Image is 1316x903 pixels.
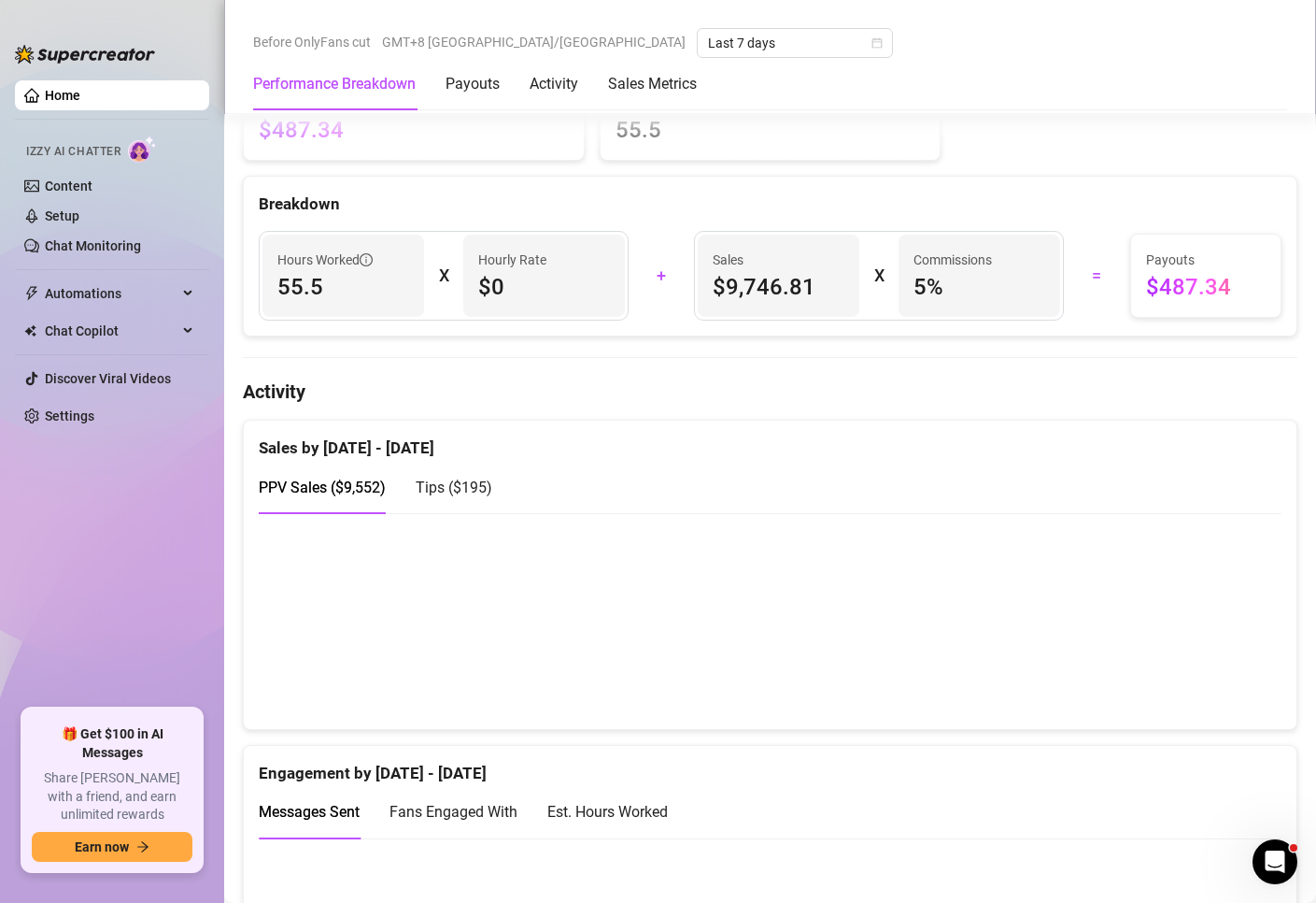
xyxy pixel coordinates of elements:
span: PPV Sales ( $9,552 ) [259,479,386,496]
span: Automations [45,279,177,308]
a: Settings [45,408,94,423]
span: Earn now [75,839,129,854]
a: Home [45,88,80,103]
span: thunderbolt [24,286,39,301]
iframe: Intercom live chat [1252,839,1297,884]
span: $487.34 [1146,272,1266,302]
span: info-circle [360,253,373,266]
div: + [640,261,684,291]
div: X [439,261,448,291]
span: 🎁 Get $100 in AI Messages [32,725,192,762]
article: Commissions [913,250,992,270]
div: Performance Breakdown [253,73,416,95]
span: Chat Copilot [45,316,177,346]
span: Share [PERSON_NAME] with a friend, and earn unlimited rewards [32,769,192,824]
span: Before OnlyFans cut [253,28,371,56]
span: Messages Sent [259,803,360,821]
img: Chat Copilot [24,324,36,337]
a: Chat Monitoring [45,238,141,253]
div: Breakdown [259,192,1281,217]
span: 55.5 [616,115,926,145]
a: Setup [45,208,79,223]
div: Payouts [446,73,500,95]
span: $487.34 [259,115,569,145]
a: Discover Viral Videos [45,371,171,386]
a: Content [45,179,92,193]
span: Izzy AI Chatter [26,143,120,161]
span: calendar [871,37,883,49]
span: GMT+8 [GEOGRAPHIC_DATA]/[GEOGRAPHIC_DATA] [382,28,686,56]
span: Hours Worked [277,250,373,270]
img: logo-BBDzfeDw.svg [15,45,155,64]
article: Hourly Rate [478,250,546,270]
img: AI Chatter [128,136,157,163]
div: Activity [530,73,578,95]
span: Fans Engaged With [389,803,517,821]
span: 5 % [913,272,1045,302]
span: 55.5 [277,272,409,302]
span: arrow-right [136,840,149,853]
span: $0 [478,272,610,302]
div: Est. Hours Worked [547,800,668,824]
div: Engagement by [DATE] - [DATE] [259,746,1281,786]
span: Sales [713,250,844,270]
h4: Activity [243,379,1297,405]
div: X [874,261,884,291]
span: Last 7 days [708,29,882,57]
div: Sales Metrics [608,73,697,95]
div: = [1075,261,1119,291]
button: Earn nowarrow-right [32,832,192,862]
div: Sales by [DATE] - [DATE] [259,421,1281,461]
span: Payouts [1146,250,1266,270]
span: $9,746.81 [713,272,844,302]
span: Tips ( $195 ) [416,479,492,496]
